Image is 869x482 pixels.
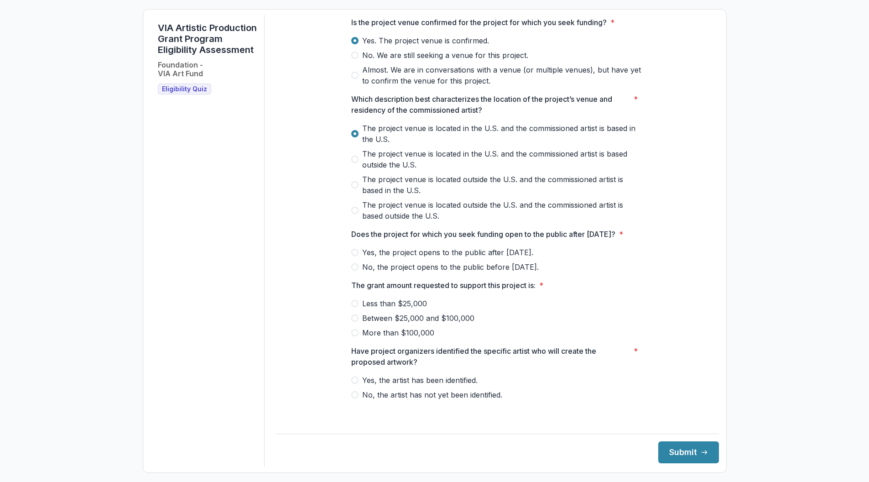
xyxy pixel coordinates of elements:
[351,280,536,291] p: The grant amount requested to support this project is:
[362,123,643,145] span: The project venue is located in the U.S. and the commissioned artist is based in the U.S.
[351,94,630,115] p: Which description best characterizes the location of the project’s venue and residency of the com...
[362,298,427,309] span: Less than $25,000
[158,61,203,78] h2: Foundation - VIA Art Fund
[362,262,539,272] span: No, the project opens to the public before [DATE].
[362,64,643,86] span: Almost. We are in conversations with a venue (or multiple venues), but have yet to confirm the ve...
[351,17,607,28] p: Is the project venue confirmed for the project for which you seek funding?
[362,375,478,386] span: Yes, the artist has been identified.
[362,313,474,324] span: Between $25,000 and $100,000
[362,35,489,46] span: Yes. The project venue is confirmed.
[158,22,257,55] h1: VIA Artistic Production Grant Program Eligibility Assessment
[351,346,630,367] p: Have project organizers identified the specific artist who will create the proposed artwork?
[362,50,528,61] span: No. We are still seeking a venue for this project.
[351,229,615,240] p: Does the project for which you seek funding open to the public after [DATE]?
[362,174,643,196] span: The project venue is located outside the U.S. and the commissioned artist is based in the U.S.
[362,199,643,221] span: The project venue is located outside the U.S. and the commissioned artist is based outside the U.S.
[162,85,207,93] span: Eligibility Quiz
[362,327,434,338] span: More than $100,000
[362,148,643,170] span: The project venue is located in the U.S. and the commissioned artist is based outside the U.S.
[362,389,502,400] span: No, the artist has not yet been identified.
[362,247,533,258] span: Yes, the project opens to the public after [DATE].
[658,441,719,463] button: Submit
